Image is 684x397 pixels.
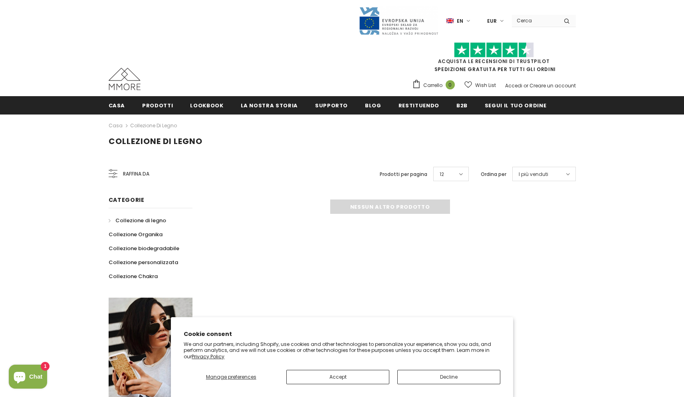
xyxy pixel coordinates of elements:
span: Collezione di legno [109,136,202,147]
a: Carrello 0 [412,79,459,91]
a: Segui il tuo ordine [485,96,546,114]
a: Acquista le recensioni di TrustPilot [438,58,550,65]
label: Ordina per [481,170,506,178]
a: Collezione di legno [130,122,177,129]
a: Collezione Organika [109,227,163,241]
span: Categorie [109,196,145,204]
span: Prodotti [142,102,173,109]
a: Accedi [505,82,522,89]
img: Casi MMORE [109,68,141,90]
img: Fidati di Pilot Stars [454,42,534,58]
button: Manage preferences [184,370,278,384]
span: Collezione personalizzata [109,259,178,266]
button: Accept [286,370,389,384]
span: Collezione di legno [115,217,166,224]
span: Lookbook [190,102,223,109]
span: EUR [487,17,497,25]
img: Javni Razpis [359,6,438,36]
label: Prodotti per pagina [380,170,427,178]
a: Wish List [464,78,496,92]
a: Blog [365,96,381,114]
span: I più venduti [519,170,548,178]
a: Lookbook [190,96,223,114]
a: supporto [315,96,348,114]
span: en [457,17,463,25]
button: Decline [397,370,500,384]
a: B2B [456,96,468,114]
span: SPEDIZIONE GRATUITA PER TUTTI GLI ORDINI [412,46,576,73]
span: Blog [365,102,381,109]
img: i-lang-1.png [446,18,454,24]
a: Privacy Policy [192,353,224,360]
a: La nostra storia [241,96,298,114]
span: Restituendo [399,102,439,109]
a: Creare un account [529,82,576,89]
span: Casa [109,102,125,109]
a: Casa [109,121,123,130]
span: supporto [315,102,348,109]
span: Raffina da [123,170,149,178]
a: Collezione Chakra [109,269,158,283]
span: Collezione Organika [109,231,163,238]
input: Search Site [512,15,558,26]
span: Collezione biodegradabile [109,245,179,252]
span: or [523,82,528,89]
span: La nostra storia [241,102,298,109]
span: Manage preferences [206,373,256,380]
span: 0 [446,80,455,89]
span: Collezione Chakra [109,273,158,280]
a: Collezione personalizzata [109,255,178,269]
a: Javni Razpis [359,17,438,24]
inbox-online-store-chat: Shopify online store chat [6,365,50,391]
a: Collezione di legno [109,213,166,227]
a: Casa [109,96,125,114]
a: Collezione biodegradabile [109,241,179,255]
a: Prodotti [142,96,173,114]
span: Segui il tuo ordine [485,102,546,109]
span: B2B [456,102,468,109]
span: Carrello [423,81,442,89]
span: Wish List [475,81,496,89]
h2: Cookie consent [184,330,500,338]
p: We and our partners, including Shopify, use cookies and other technologies to personalize your ex... [184,341,500,360]
span: 12 [440,170,444,178]
a: Restituendo [399,96,439,114]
